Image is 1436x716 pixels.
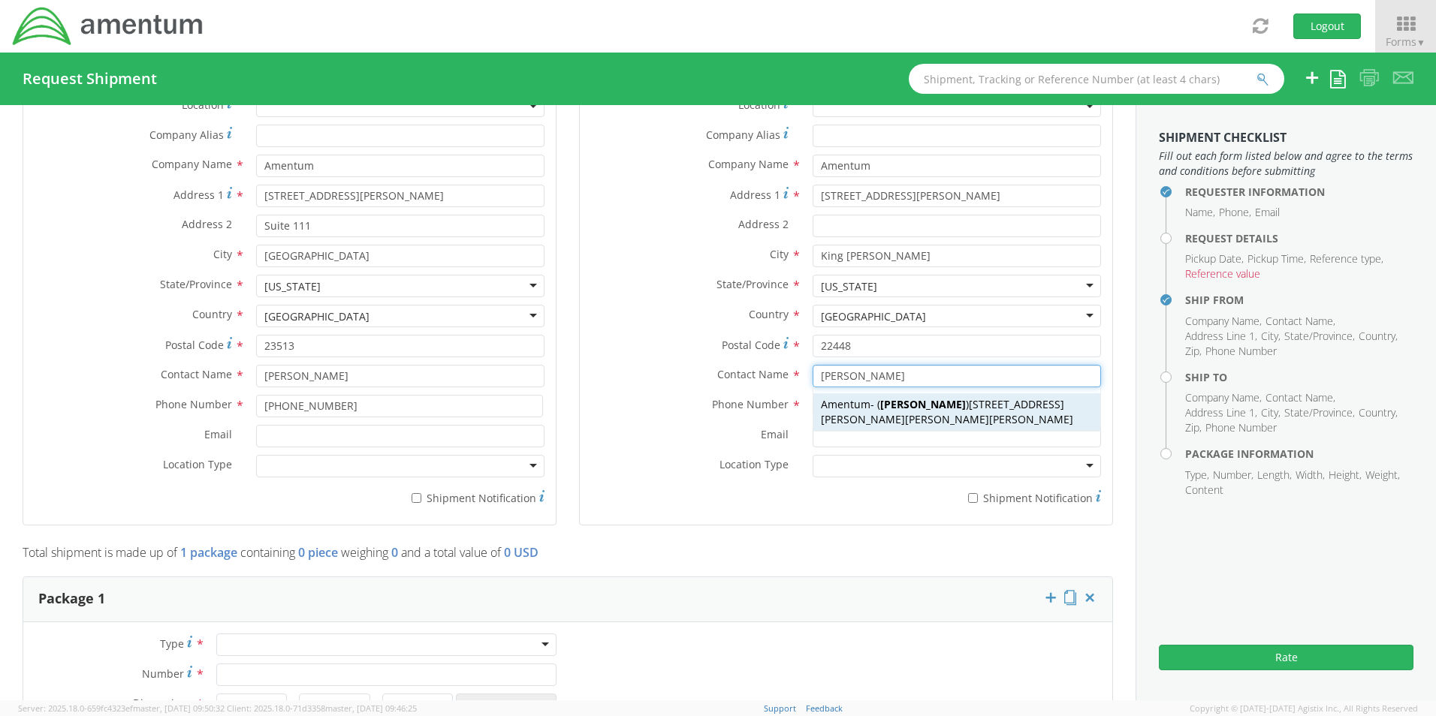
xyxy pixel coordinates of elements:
span: Postal Code [722,338,780,352]
li: Pickup Time [1247,251,1306,266]
span: Location Type [720,457,789,471]
li: Contact Name [1266,390,1335,405]
li: State/Province [1284,405,1355,420]
li: Reference type [1310,251,1383,266]
span: 1 package [180,544,237,561]
span: Company Alias [706,128,780,142]
li: Length [1257,468,1292,483]
span: Location [738,98,780,112]
h4: Requester Information [1185,186,1413,197]
span: [STREET_ADDRESS][PERSON_NAME][PERSON_NAME][PERSON_NAME] [821,397,1073,426]
span: Email [204,427,232,441]
span: Fill out each form listed below and agree to the terms and conditions before submitting [1159,149,1413,179]
h3: Package 1 [38,591,105,606]
li: Email [1255,205,1280,220]
span: Company Name [708,157,789,171]
span: Number [142,666,184,681]
span: Address 2 [738,217,789,231]
a: Feedback [806,702,843,714]
span: Copyright © [DATE]-[DATE] Agistix Inc., All Rights Reserved [1190,702,1418,714]
img: dyn-intl-logo-049831509241104b2a82.png [11,5,205,47]
button: Logout [1293,14,1361,39]
li: Name [1185,205,1215,220]
span: 0 [391,544,398,561]
span: Company Alias [149,128,224,142]
span: Location Type [163,457,232,471]
li: Country [1359,405,1398,420]
span: master, [DATE] 09:50:32 [133,702,225,714]
span: Address 1 [730,188,780,202]
li: Address Line 1 [1185,405,1257,420]
span: State/Province [716,277,789,291]
h4: Ship To [1185,372,1413,383]
input: Shipment Notification [968,493,978,503]
span: Country [192,307,232,321]
label: Shipment Notification [813,488,1101,506]
li: State/Province [1284,329,1355,344]
li: Reference value [1185,266,1260,281]
span: Location [182,98,224,112]
span: Postal Code [165,338,224,352]
span: ▼ [1416,36,1425,49]
li: Content [1185,483,1223,498]
li: Company Name [1185,314,1262,329]
div: [US_STATE] [821,279,877,294]
span: Type [160,636,184,651]
li: City [1261,405,1281,420]
label: Shipment Notification [256,488,545,506]
div: [US_STATE] [264,279,321,294]
li: Address Line 1 [1185,329,1257,344]
span: Dimensions [133,696,192,710]
li: Weight [1365,468,1400,483]
li: Zip [1185,420,1202,435]
span: Email [761,427,789,441]
li: Type [1185,468,1209,483]
span: City [213,247,232,261]
input: Shipment Notification [412,493,421,503]
p: Total shipment is made up of containing weighing and a total value of [23,544,1113,569]
input: Length [216,693,288,716]
li: Width [1296,468,1325,483]
div: [GEOGRAPHIC_DATA] [821,309,926,324]
a: Support [764,702,796,714]
li: Country [1359,329,1398,344]
span: 0 piece [298,544,338,561]
div: - ( ) [813,393,1100,431]
li: Pickup Date [1185,251,1244,266]
li: Number [1213,468,1253,483]
span: master, [DATE] 09:46:25 [325,702,417,714]
button: Rate [1159,645,1413,670]
span: 0 USD [504,544,538,561]
span: City [770,247,789,261]
span: State/Province [160,277,232,291]
div: [GEOGRAPHIC_DATA] [264,309,370,324]
span: X [287,693,299,716]
span: Country [749,307,789,321]
li: Height [1329,468,1362,483]
li: City [1261,329,1281,344]
span: Contact Name [161,367,232,381]
input: Height [382,693,454,716]
li: Phone [1219,205,1251,220]
span: Forms [1386,35,1425,49]
strong: [PERSON_NAME] [880,397,966,411]
h3: Shipment Checklist [1159,131,1413,145]
h4: Request Shipment [23,71,157,87]
li: Phone Number [1205,420,1277,435]
span: Address 1 [173,188,224,202]
span: Amentum [821,397,870,411]
span: Server: 2025.18.0-659fc4323ef [18,702,225,714]
span: Phone Number [712,397,789,411]
li: Phone Number [1205,344,1277,359]
li: Zip [1185,344,1202,359]
li: Company Name [1185,390,1262,405]
span: Company Name [152,157,232,171]
span: Address 2 [182,217,232,231]
input: Shipment, Tracking or Reference Number (at least 4 chars) [909,64,1284,94]
span: Contact Name [717,367,789,381]
span: Client: 2025.18.0-71d3358 [227,702,417,714]
h4: Package Information [1185,448,1413,459]
li: Contact Name [1266,314,1335,329]
span: X [370,693,382,716]
input: Width [299,693,370,716]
